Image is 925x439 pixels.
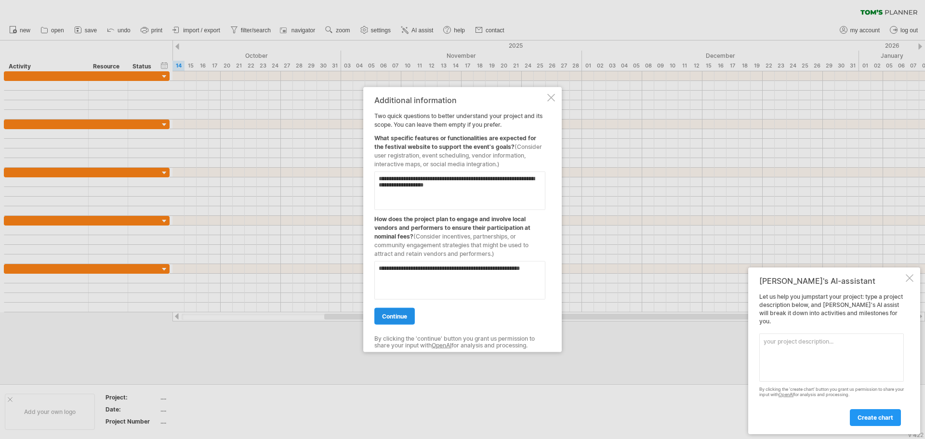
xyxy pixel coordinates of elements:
[779,392,793,397] a: OpenAI
[759,387,904,398] div: By clicking the 'create chart' button you grant us permission to share your input with for analys...
[759,276,904,286] div: [PERSON_NAME]'s AI-assistant
[374,95,545,344] div: Two quick questions to better understand your project and its scope. You can leave them empty if ...
[374,307,415,324] a: continue
[374,129,545,168] div: What specific features or functionalities are expected for the festival website to support the ev...
[374,95,545,104] div: Additional information
[374,210,545,258] div: How does the project plan to engage and involve local vendors and performers to ensure their part...
[858,414,893,421] span: create chart
[374,143,542,167] span: (Consider user registration, event scheduling, vendor information, interactive maps, or social me...
[432,342,451,349] a: OpenAI
[382,312,407,319] span: continue
[374,232,529,257] span: (Consider incentives, partnerships, or community engagement strategies that might be used to attr...
[759,293,904,426] div: Let us help you jumpstart your project: type a project description below, and [PERSON_NAME]'s AI ...
[374,335,545,349] div: By clicking the 'continue' button you grant us permission to share your input with for analysis a...
[850,409,901,426] a: create chart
